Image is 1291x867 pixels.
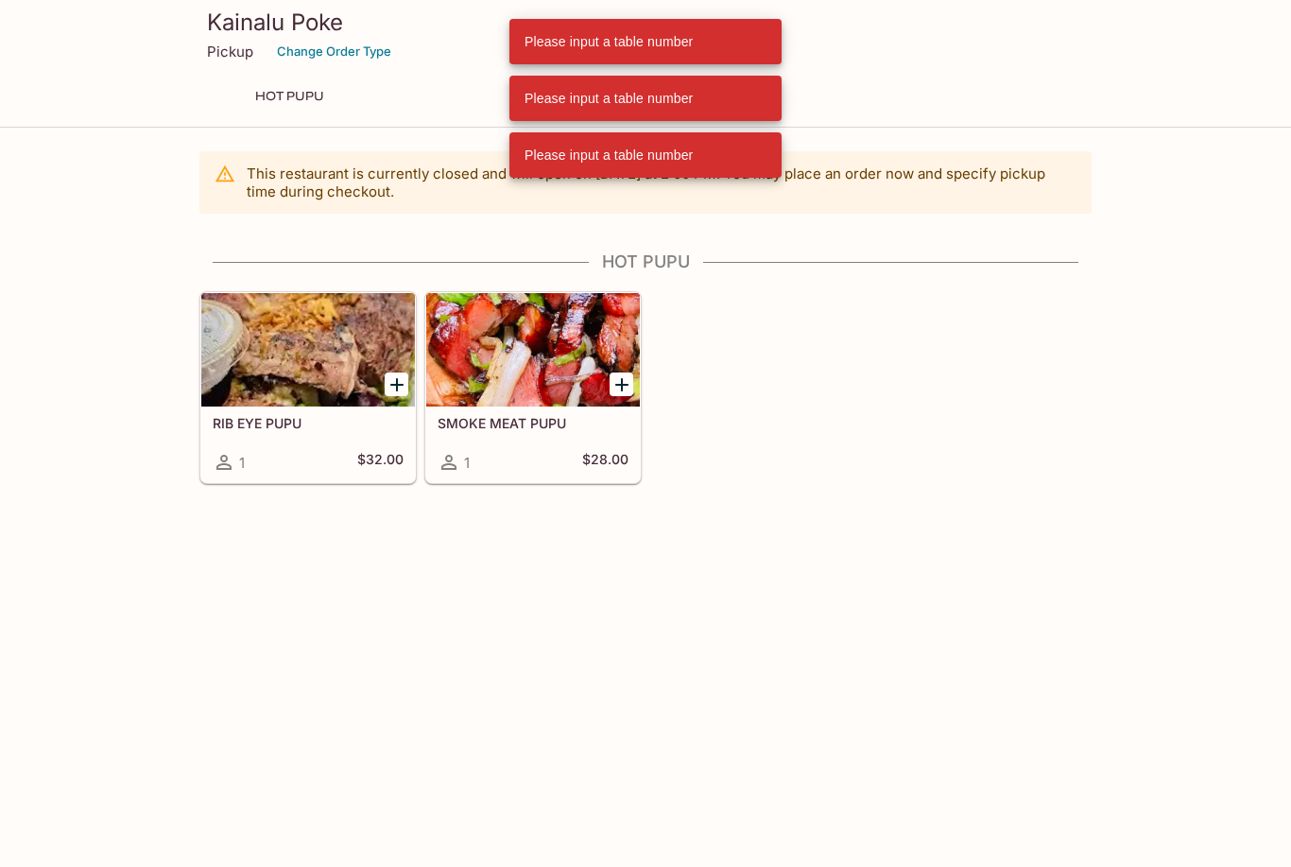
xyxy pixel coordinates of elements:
div: Please input a table number [525,138,693,172]
h5: $28.00 [582,451,628,474]
h4: HOT PUPU [199,251,1092,272]
div: SMOKE MEAT PUPU [426,293,640,407]
a: RIB EYE PUPU1$32.00 [200,292,416,483]
h5: $32.00 [357,451,404,474]
div: RIB EYE PUPU [201,293,415,407]
span: 1 [239,454,245,472]
p: Pickup [207,43,253,61]
div: Please input a table number [525,81,693,115]
p: This restaurant is currently closed and will open on [DATE] at 2:00 PM . You may place an order n... [247,165,1076,200]
a: SMOKE MEAT PUPU1$28.00 [425,292,641,483]
button: Add SMOKE MEAT PUPU [610,373,633,396]
h5: RIB EYE PUPU [213,415,404,431]
button: HOT PUPU [245,83,335,110]
span: 1 [464,454,470,472]
button: Add RIB EYE PUPU [385,373,408,396]
button: Change Order Type [268,37,400,66]
h3: Kainalu Poke [207,8,1084,37]
div: Please input a table number [525,25,693,59]
h5: SMOKE MEAT PUPU [438,415,628,431]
